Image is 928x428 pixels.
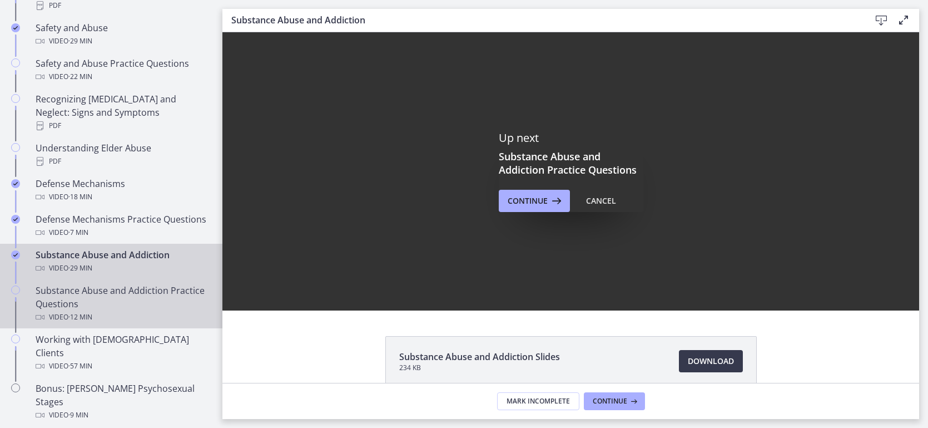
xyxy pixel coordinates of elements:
[36,213,209,239] div: Defense Mechanisms Practice Questions
[36,21,209,48] div: Safety and Abuse
[68,226,88,239] span: · 7 min
[36,262,209,275] div: Video
[36,360,209,373] div: Video
[577,190,625,212] button: Cancel
[497,392,579,410] button: Mark Incomplete
[584,392,645,410] button: Continue
[68,70,92,83] span: · 22 min
[36,226,209,239] div: Video
[11,215,20,224] i: Completed
[586,194,616,208] div: Cancel
[499,150,643,176] h3: Substance Abuse and Addiction Practice Questions
[36,141,209,168] div: Understanding Elder Abuse
[36,57,209,83] div: Safety and Abuse Practice Questions
[36,333,209,373] div: Working with [DEMOGRAPHIC_DATA] Clients
[508,194,548,208] span: Continue
[499,131,643,145] p: Up next
[679,350,743,372] a: Download
[36,248,209,275] div: Substance Abuse and Addiction
[36,119,209,132] div: PDF
[36,177,209,204] div: Defense Mechanisms
[231,13,852,27] h3: Substance Abuse and Addiction
[68,311,92,324] span: · 12 min
[68,262,92,275] span: · 29 min
[36,35,209,48] div: Video
[36,409,209,422] div: Video
[399,363,560,372] span: 234 KB
[11,23,20,32] i: Completed
[399,350,560,363] span: Substance Abuse and Addiction Slides
[36,92,209,132] div: Recognizing [MEDICAL_DATA] and Neglect: Signs and Symptoms
[593,397,627,406] span: Continue
[36,311,209,324] div: Video
[36,190,209,204] div: Video
[68,190,92,204] span: · 18 min
[499,190,570,212] button: Continue
[11,179,20,188] i: Completed
[688,355,734,368] span: Download
[36,284,209,324] div: Substance Abuse and Addiction Practice Questions
[11,250,20,259] i: Completed
[68,409,88,422] span: · 9 min
[507,397,570,406] span: Mark Incomplete
[68,35,92,48] span: · 29 min
[36,155,209,168] div: PDF
[68,360,92,373] span: · 57 min
[36,70,209,83] div: Video
[36,382,209,422] div: Bonus: [PERSON_NAME] Psychosexual Stages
